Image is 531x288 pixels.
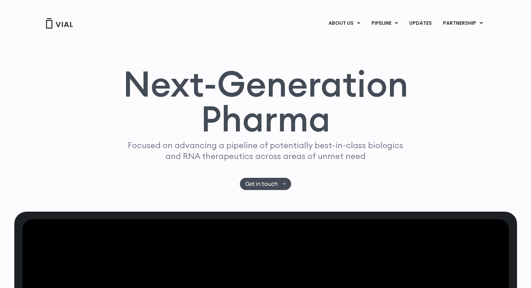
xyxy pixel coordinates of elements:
p: Focused on advancing a pipeline of potentially best-in-class biologics and RNA therapeutics acros... [125,140,406,161]
a: PIPELINEMenu Toggle [366,17,403,29]
a: PARTNERSHIPMenu Toggle [437,17,488,29]
span: Get in touch [245,181,278,187]
a: UPDATES [404,17,437,29]
h1: Next-Generation Pharma [115,66,417,137]
a: Get in touch [240,178,291,190]
img: Vial Logo [45,18,73,29]
a: ABOUT USMenu Toggle [323,17,366,29]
